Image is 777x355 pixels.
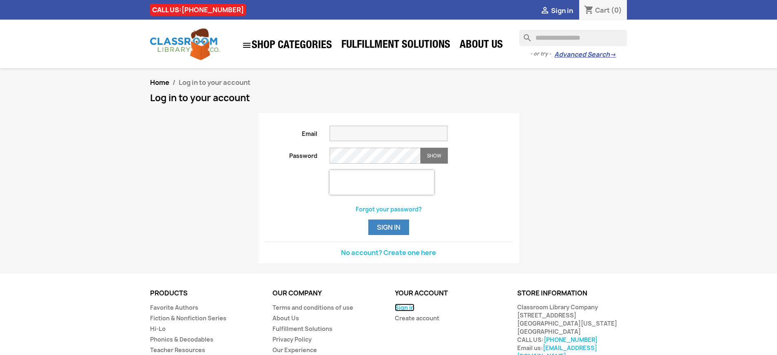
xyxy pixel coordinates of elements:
[356,205,422,213] a: Forgot your password?
[611,6,622,15] span: (0)
[519,30,529,40] i: search
[272,346,317,354] a: Our Experience
[179,78,250,87] span: Log in to your account
[551,6,573,15] span: Sign in
[150,29,219,60] img: Classroom Library Company
[554,51,616,59] a: Advanced Search→
[595,6,610,15] span: Cart
[150,78,169,87] a: Home
[540,6,573,15] a:  Sign in
[242,40,252,50] i: 
[272,290,383,297] p: Our company
[150,314,226,322] a: Fiction & Nonfiction Series
[368,220,409,235] button: Sign in
[259,126,324,138] label: Email
[540,6,550,16] i: 
[584,6,594,16] i: shopping_cart
[150,325,166,333] a: Hi-Lo
[530,50,554,58] span: - or try -
[272,304,353,311] a: Terms and conditions of use
[272,335,312,343] a: Privacy Policy
[456,38,507,54] a: About Us
[272,314,299,322] a: About Us
[337,38,454,54] a: Fulfillment Solutions
[150,335,213,343] a: Phonics & Decodables
[150,4,246,16] div: CALL US:
[238,36,336,54] a: SHOP CATEGORIES
[272,325,332,333] a: Fulfillment Solutions
[517,290,627,297] p: Store information
[395,288,448,297] a: Your account
[341,248,436,257] a: No account? Create one here
[544,336,598,344] a: [PHONE_NUMBER]
[150,346,205,354] a: Teacher Resources
[182,5,244,14] a: [PHONE_NUMBER]
[610,51,616,59] span: →
[330,148,421,164] input: Password input
[519,30,627,46] input: Search
[150,304,198,311] a: Favorite Authors
[395,314,439,322] a: Create account
[150,93,627,103] h1: Log in to your account
[259,148,324,160] label: Password
[150,290,260,297] p: Products
[330,170,434,195] iframe: reCAPTCHA
[395,304,414,311] a: Sign in
[421,148,448,164] button: Show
